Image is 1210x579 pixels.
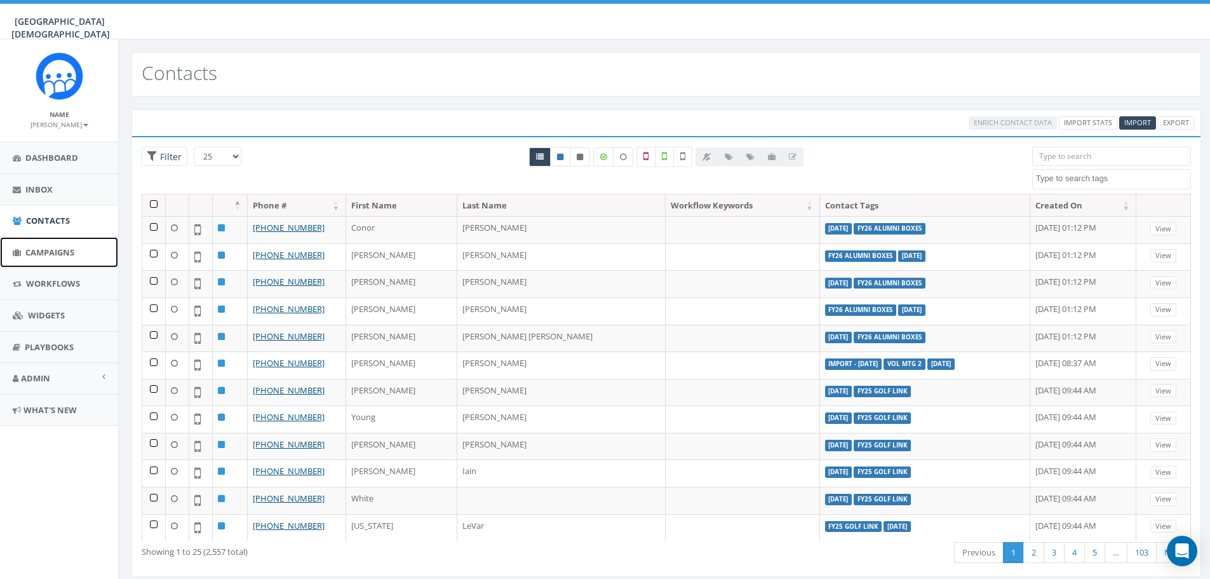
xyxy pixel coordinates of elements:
a: 2 [1023,542,1044,563]
label: FY25 Golf Link [854,467,911,478]
span: Filter [157,151,182,163]
td: [DATE] 09:44 AM [1030,460,1136,487]
label: FY25 Golf Link [854,494,911,505]
a: View [1150,330,1176,344]
td: [PERSON_NAME] [346,243,457,271]
label: Data Enriched [593,147,614,167]
td: [DATE] 01:12 PM [1030,297,1136,325]
span: Inbox [25,184,53,195]
th: Contact Tags [820,194,1030,217]
i: This phone number is subscribed and will receive texts. [557,153,563,161]
textarea: Search [1036,173,1190,184]
label: FY25 Golf Link [854,386,911,397]
td: [PERSON_NAME] [346,325,457,352]
a: View [1150,412,1176,425]
label: FY25 Golf Link [825,521,882,533]
label: [DATE] [825,412,852,424]
span: CSV files only [1124,118,1151,127]
label: [DATE] [898,250,925,262]
a: 103 [1127,542,1157,563]
a: [PHONE_NUMBER] [253,357,325,369]
input: Type to search [1032,147,1191,166]
img: Rally_Corp_Icon_1.png [36,52,83,100]
td: [PERSON_NAME] [346,379,457,406]
label: Not a Mobile [636,147,655,167]
a: View [1150,520,1176,533]
a: 5 [1084,542,1105,563]
td: [DATE] 01:12 PM [1030,270,1136,297]
th: Created On: activate to sort column ascending [1030,194,1136,217]
label: [DATE] [825,467,852,478]
a: 1 [1003,542,1024,563]
td: LeVar [457,514,666,542]
span: What's New [24,404,77,416]
label: Vol Mtg 2 [884,358,925,370]
label: FY26 Alumni Boxes [854,278,925,289]
a: [PHONE_NUMBER] [253,385,325,396]
span: Dashboard [25,152,78,163]
label: [DATE] [898,304,925,316]
td: Conor [346,216,457,243]
small: [PERSON_NAME] [30,120,88,129]
a: View [1150,439,1176,452]
td: [DATE] 09:44 AM [1030,487,1136,514]
a: View [1150,357,1176,371]
th: Phone #: activate to sort column ascending [248,194,346,217]
td: [PERSON_NAME] [346,297,457,325]
td: [US_STATE] [346,514,457,542]
a: [PHONE_NUMBER] [253,439,325,450]
span: Widgets [28,310,65,321]
a: 3 [1044,542,1065,563]
a: Import Stats [1059,116,1117,130]
td: [DATE] 01:12 PM [1030,325,1136,352]
td: White [346,487,457,514]
a: [PHONE_NUMBER] [253,411,325,423]
a: [PHONE_NUMBER] [253,249,325,261]
a: View [1150,385,1176,398]
span: Playbooks [25,341,74,353]
a: Next [1156,542,1191,563]
a: Active [550,147,570,167]
a: View [1150,222,1176,236]
label: Import - [DATE] [825,358,882,370]
a: All contacts [529,147,551,167]
td: [PERSON_NAME] [346,270,457,297]
td: [PERSON_NAME] [346,460,457,487]
a: View [1150,276,1176,290]
div: Showing 1 to 25 (2,557 total) [142,541,568,558]
span: Contacts [26,215,70,226]
a: View [1150,249,1176,262]
label: [DATE] [825,494,852,505]
a: [PHONE_NUMBER] [253,493,325,504]
a: [PHONE_NUMBER] [253,465,325,477]
i: This phone number is unsubscribed and has opted-out of all texts. [577,153,583,161]
span: Advance Filter [142,147,187,167]
td: [PERSON_NAME] [457,270,666,297]
span: Import [1124,118,1151,127]
a: Previous [954,542,1004,563]
label: [DATE] [927,358,955,370]
td: Young [346,405,457,433]
div: Open Intercom Messenger [1167,536,1197,566]
a: [PHONE_NUMBER] [253,520,325,531]
label: [DATE] [825,440,852,451]
td: [PERSON_NAME] [457,216,666,243]
th: Workflow Keywords: activate to sort column ascending [666,194,820,217]
td: [DATE] 08:37 AM [1030,351,1136,379]
label: Data not Enriched [613,147,633,167]
td: [DATE] 01:12 PM [1030,216,1136,243]
a: Import [1119,116,1156,130]
label: FY26 Alumni Boxes [854,332,925,343]
label: FY26 Alumni Boxes [854,223,925,235]
td: [PERSON_NAME] [457,379,666,406]
label: FY25 Golf Link [854,412,911,424]
td: [PERSON_NAME] [457,351,666,379]
td: [DATE] 09:44 AM [1030,379,1136,406]
a: View [1150,303,1176,317]
td: [DATE] 01:12 PM [1030,243,1136,271]
label: [DATE] [884,521,911,533]
span: [GEOGRAPHIC_DATA][DEMOGRAPHIC_DATA] [11,15,110,40]
td: [DATE] 09:44 AM [1030,433,1136,460]
a: [PHONE_NUMBER] [253,222,325,233]
td: [PERSON_NAME] [PERSON_NAME] [457,325,666,352]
